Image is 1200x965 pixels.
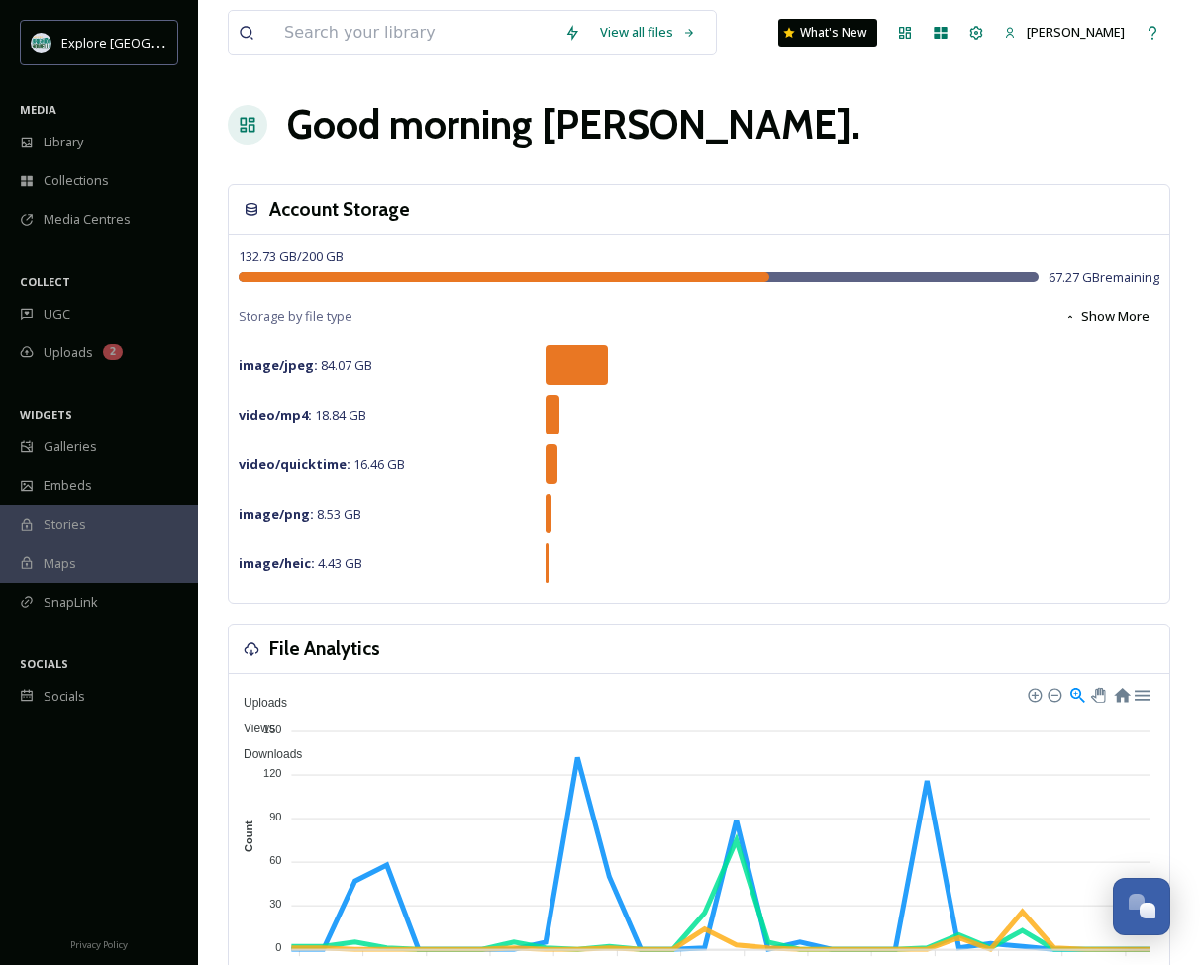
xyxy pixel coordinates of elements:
h1: Good morning [PERSON_NAME] . [287,95,860,154]
span: Uploads [44,343,93,362]
a: What's New [778,19,877,47]
button: Show More [1054,297,1159,336]
div: 2 [103,344,123,360]
tspan: 90 [269,811,281,822]
h3: File Analytics [269,634,380,663]
span: Galleries [44,437,97,456]
a: [PERSON_NAME] [994,13,1135,51]
span: Views [229,722,275,735]
span: WIDGETS [20,407,72,422]
h3: Account Storage [269,195,410,224]
tspan: 150 [263,723,281,734]
tspan: 120 [263,767,281,779]
span: Uploads [229,696,287,710]
span: 18.84 GB [239,406,366,424]
span: SnapLink [44,593,98,612]
strong: image/jpeg : [239,356,318,374]
div: Selection Zoom [1068,685,1085,702]
span: COLLECT [20,274,70,289]
tspan: 60 [269,854,281,866]
span: Stories [44,515,86,533]
span: Storage by file type [239,307,352,326]
a: Privacy Policy [70,931,128,955]
span: Library [44,133,83,151]
span: SOCIALS [20,656,68,671]
text: Count [243,820,254,852]
strong: image/png : [239,505,314,523]
div: Zoom In [1027,687,1041,701]
strong: video/quicktime : [239,455,350,473]
span: 4.43 GB [239,554,362,572]
div: Menu [1133,685,1150,702]
input: Search your library [274,11,554,54]
img: 67e7af72-b6c8-455a-acf8-98e6fe1b68aa.avif [32,33,51,52]
span: 16.46 GB [239,455,405,473]
span: Maps [44,554,76,573]
span: Downloads [229,747,302,761]
strong: video/mp4 : [239,406,312,424]
button: Open Chat [1113,878,1170,935]
span: MEDIA [20,102,56,117]
span: Privacy Policy [70,938,128,951]
span: Media Centres [44,210,131,229]
tspan: 30 [269,898,281,910]
a: View all files [590,13,706,51]
div: Zoom Out [1047,687,1060,701]
div: Panning [1091,688,1103,700]
span: Socials [44,687,85,706]
strong: image/heic : [239,554,315,572]
div: Reset Zoom [1113,685,1130,702]
span: Collections [44,171,109,190]
span: 132.73 GB / 200 GB [239,247,344,265]
span: 84.07 GB [239,356,372,374]
span: UGC [44,305,70,324]
span: Explore [GEOGRAPHIC_DATA][PERSON_NAME] [61,33,334,51]
span: Embeds [44,476,92,495]
span: 67.27 GB remaining [1049,268,1159,287]
tspan: 0 [275,941,281,953]
span: [PERSON_NAME] [1027,23,1125,41]
span: 8.53 GB [239,505,361,523]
